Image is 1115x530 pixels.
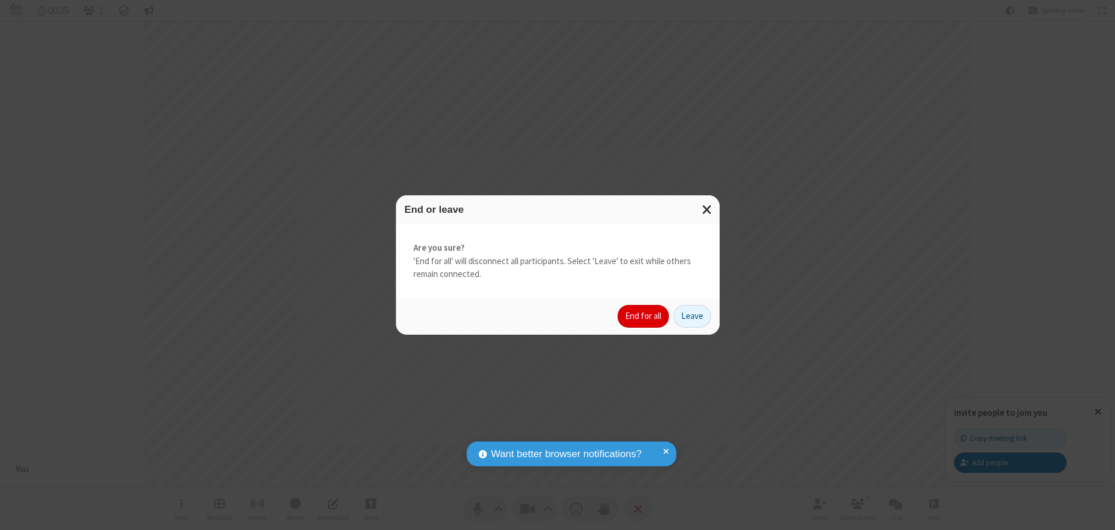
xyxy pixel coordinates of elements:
strong: Are you sure? [413,241,702,255]
button: End for all [618,305,669,328]
button: Leave [674,305,711,328]
button: Close modal [695,195,720,224]
div: 'End for all' will disconnect all participants. Select 'Leave' to exit while others remain connec... [396,224,720,299]
h3: End or leave [405,204,711,215]
span: Want better browser notifications? [491,447,641,462]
